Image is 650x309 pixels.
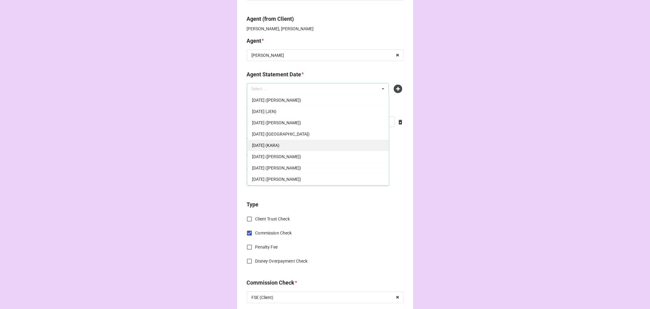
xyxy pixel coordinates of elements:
p: [PERSON_NAME], [PERSON_NAME] [247,26,403,32]
span: Client Trust Check [255,216,290,222]
span: [DATE] (JEN) [252,109,276,114]
span: [DATE] ([PERSON_NAME]) [252,177,301,182]
span: Penalty Fee [255,244,278,250]
span: [DATE] (KARA) [252,143,279,148]
b: Agent (from Client) [247,16,294,22]
span: Commission Check [255,230,292,236]
span: [DATE] ([PERSON_NAME]) [252,120,301,125]
label: Agent Statement Date [247,70,301,79]
span: Disney Overpayment Check [255,258,308,264]
label: Type [247,200,259,209]
div: [PERSON_NAME] [252,53,284,57]
span: [DATE] ([PERSON_NAME]) [252,98,301,103]
label: Commission Check [247,278,295,287]
div: FSE (Client) [252,295,274,300]
label: Agent [247,37,261,45]
span: [DATE] ([PERSON_NAME]) [252,154,301,159]
span: [DATE] ([PERSON_NAME]) [252,165,301,170]
span: [DATE] ([GEOGRAPHIC_DATA]) [252,132,310,136]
